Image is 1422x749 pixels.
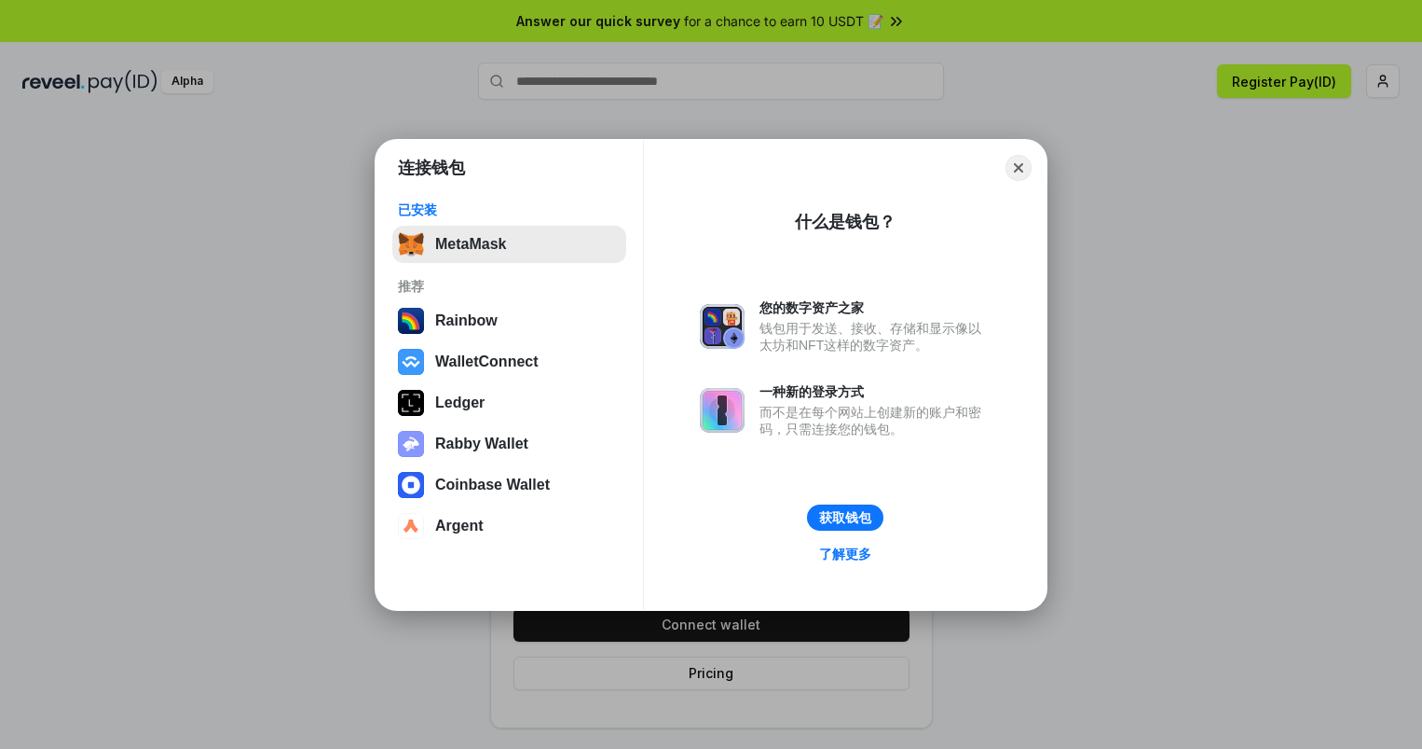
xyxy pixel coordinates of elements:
button: Coinbase Wallet [392,466,626,504]
img: svg+xml,%3Csvg%20xmlns%3D%22http%3A%2F%2Fwww.w3.org%2F2000%2Fsvg%22%20fill%3D%22none%22%20viewBox... [398,431,424,457]
div: WalletConnect [435,354,539,370]
h1: 连接钱包 [398,157,465,179]
div: Rainbow [435,312,498,329]
img: svg+xml,%3Csvg%20xmlns%3D%22http%3A%2F%2Fwww.w3.org%2F2000%2Fsvg%22%20fill%3D%22none%22%20viewBox... [700,304,745,349]
img: svg+xml,%3Csvg%20width%3D%2228%22%20height%3D%2228%22%20viewBox%3D%220%200%2028%2028%22%20fill%3D... [398,349,424,375]
button: Close [1005,155,1032,181]
div: 一种新的登录方式 [759,383,991,400]
button: MetaMask [392,226,626,263]
a: 了解更多 [808,542,882,566]
div: 钱包用于发送、接收、存储和显示像以太坊和NFT这样的数字资产。 [759,320,991,354]
div: 已安装 [398,201,621,218]
button: 获取钱包 [807,505,883,531]
button: WalletConnect [392,343,626,381]
button: Argent [392,507,626,545]
img: svg+xml,%3Csvg%20xmlns%3D%22http%3A%2F%2Fwww.w3.org%2F2000%2Fsvg%22%20fill%3D%22none%22%20viewBox... [700,388,745,433]
div: 而不是在每个网站上创建新的账户和密码，只需连接您的钱包。 [759,404,991,437]
img: svg+xml,%3Csvg%20xmlns%3D%22http%3A%2F%2Fwww.w3.org%2F2000%2Fsvg%22%20width%3D%2228%22%20height%3... [398,390,424,416]
div: MetaMask [435,236,506,253]
button: Ledger [392,384,626,422]
div: 您的数字资产之家 [759,299,991,316]
div: Ledger [435,395,485,411]
div: 推荐 [398,278,621,295]
button: Rainbow [392,302,626,340]
img: svg+xml,%3Csvg%20width%3D%22120%22%20height%3D%22120%22%20viewBox%3D%220%200%20120%20120%22%20fil... [398,308,424,334]
div: 什么是钱包？ [795,211,896,233]
button: Rabby Wallet [392,425,626,463]
div: Coinbase Wallet [435,477,550,493]
img: svg+xml,%3Csvg%20width%3D%2228%22%20height%3D%2228%22%20viewBox%3D%220%200%2028%2028%22%20fill%3D... [398,513,424,539]
div: Rabby Wallet [435,436,528,452]
img: svg+xml,%3Csvg%20fill%3D%22none%22%20height%3D%2233%22%20viewBox%3D%220%200%2035%2033%22%20width%... [398,231,424,257]
div: 获取钱包 [819,509,871,526]
div: 了解更多 [819,546,871,562]
div: Argent [435,518,484,534]
img: svg+xml,%3Csvg%20width%3D%2228%22%20height%3D%2228%22%20viewBox%3D%220%200%2028%2028%22%20fill%3D... [398,472,424,498]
